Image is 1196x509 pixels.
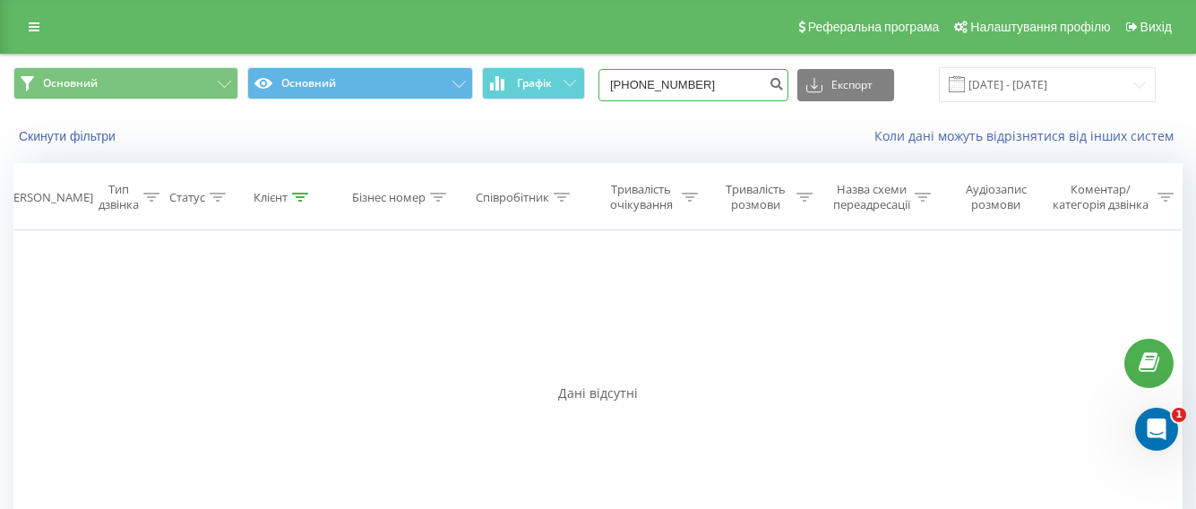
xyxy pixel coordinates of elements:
button: Основний [13,67,238,99]
div: Тривалість розмови [718,182,791,212]
iframe: Intercom live chat [1135,408,1178,451]
span: Реферальна програма [808,20,940,34]
div: [PERSON_NAME] [3,190,93,205]
div: Тип дзвінка [99,182,139,212]
div: Бізнес номер [352,190,426,205]
span: Графік [517,77,552,90]
div: Дані відсутні [13,384,1183,402]
div: Назва схеми переадресації [833,182,910,212]
div: Співробітник [476,190,549,205]
button: Графік [482,67,585,99]
div: Аудіозапис розмови [951,182,1040,212]
button: Експорт [797,69,894,101]
span: Вихід [1140,20,1172,34]
div: Статус [169,190,205,205]
div: Клієнт [254,190,288,205]
div: Тривалість очікування [605,182,677,212]
a: Коли дані можуть відрізнятися вiд інших систем [874,127,1183,144]
button: Основний [247,67,472,99]
button: Скинути фільтри [13,128,125,144]
span: Основний [43,76,98,91]
span: Налаштування профілю [970,20,1110,34]
span: 1 [1172,408,1186,422]
div: Коментар/категорія дзвінка [1048,182,1153,212]
input: Пошук за номером [598,69,788,101]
